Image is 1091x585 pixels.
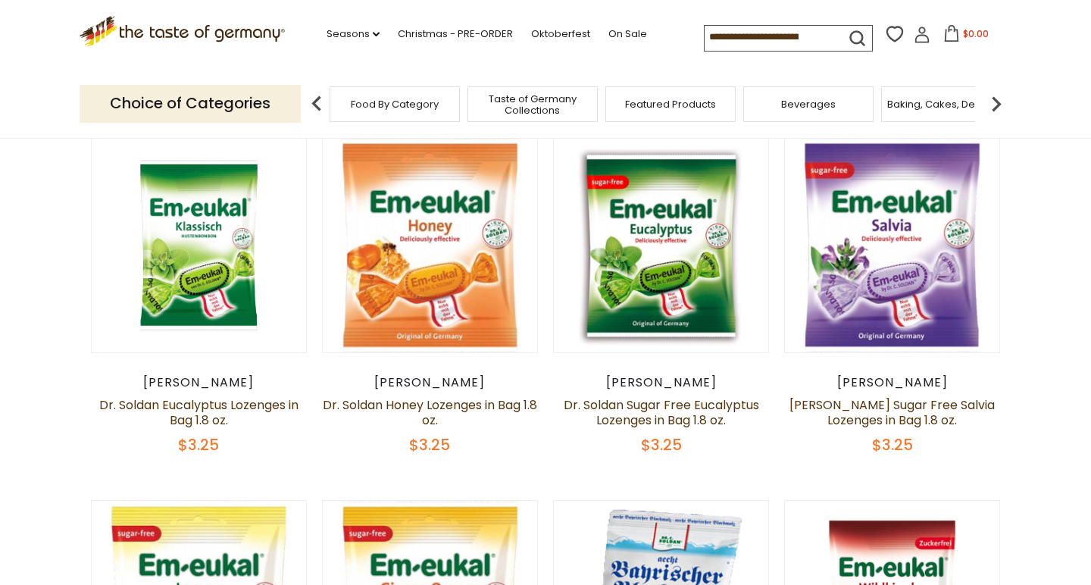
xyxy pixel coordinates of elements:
[784,375,1000,390] div: [PERSON_NAME]
[178,434,219,455] span: $3.25
[981,89,1011,119] img: next arrow
[933,25,998,48] button: $0.00
[351,99,439,110] a: Food By Category
[789,396,995,429] a: [PERSON_NAME] Sugar Free Salvia Lozenges in Bag 1.8 oz.
[323,396,537,429] a: Dr. Soldan Honey Lozenges in Bag 1.8 oz.
[625,99,716,110] a: Featured Products
[887,99,1005,110] a: Baking, Cakes, Desserts
[963,27,989,40] span: $0.00
[302,89,332,119] img: previous arrow
[398,26,513,42] a: Christmas - PRE-ORDER
[409,434,450,455] span: $3.25
[323,138,537,352] img: Dr.
[785,138,999,352] img: Dr.
[322,375,538,390] div: [PERSON_NAME]
[531,26,590,42] a: Oktoberfest
[781,99,836,110] a: Beverages
[472,93,593,116] a: Taste of Germany Collections
[99,396,299,429] a: Dr. Soldan Eucalyptus Lozenges in Bag 1.8 oz.
[554,138,768,352] img: Dr.
[608,26,647,42] a: On Sale
[553,375,769,390] div: [PERSON_NAME]
[92,138,306,352] img: Dr.
[872,434,913,455] span: $3.25
[91,375,307,390] div: [PERSON_NAME]
[80,85,301,122] p: Choice of Categories
[327,26,380,42] a: Seasons
[564,396,759,429] a: Dr. Soldan Sugar Free Eucalyptus Lozenges in Bag 1.8 oz.
[641,434,682,455] span: $3.25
